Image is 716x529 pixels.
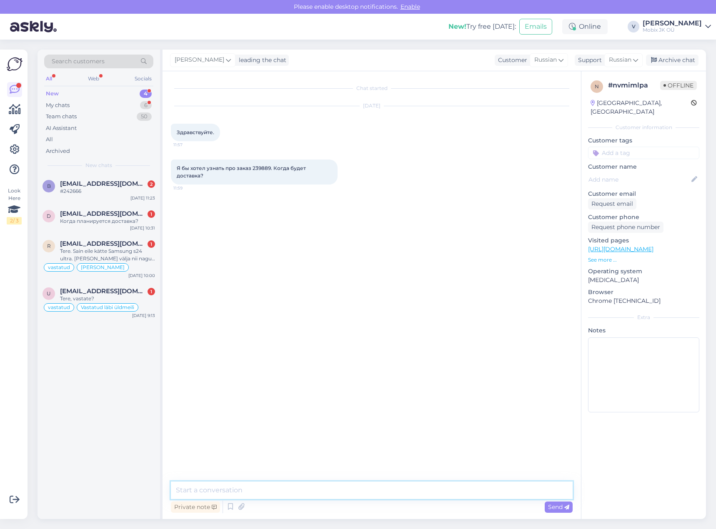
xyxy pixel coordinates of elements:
span: rocknroll1313@gmail.com [60,240,147,247]
div: V [628,21,639,32]
div: 2 [148,180,155,188]
p: Customer name [588,162,699,171]
div: Web [86,73,101,84]
div: [DATE] 10:00 [128,272,155,279]
img: Askly Logo [7,56,23,72]
p: Browser [588,288,699,297]
span: Enable [398,3,423,10]
b: New! [448,22,466,30]
div: [DATE] 9:13 [132,312,155,319]
div: leading the chat [235,56,286,65]
span: Search customers [52,57,105,66]
span: Offline [660,81,697,90]
span: d [47,213,51,219]
div: [DATE] 10:31 [130,225,155,231]
span: Russian [534,55,557,65]
div: New [46,90,59,98]
div: Private note [171,502,220,513]
span: Я бы хотел узнать про заказ 239889. Когда будет доставка? [177,165,307,179]
div: Mobix JK OÜ [643,27,702,33]
p: Notes [588,326,699,335]
div: Support [575,56,602,65]
div: Look Here [7,187,22,225]
span: 11:59 [173,185,205,191]
span: r [47,243,51,249]
div: Tere, vastate? [60,295,155,302]
p: Chrome [TECHNICAL_ID] [588,297,699,305]
span: 11:57 [173,142,205,148]
p: Customer email [588,190,699,198]
p: [MEDICAL_DATA] [588,276,699,284]
div: Socials [133,73,153,84]
div: AI Assistant [46,124,77,132]
p: See more ... [588,256,699,264]
div: # nvmimlpa [608,80,660,90]
div: Extra [588,314,699,321]
div: My chats [46,101,70,110]
div: Tere. Sain eile kätte Samsung s24 ultra. [PERSON_NAME] välja nii nagu seda ennem on keegi avanud ... [60,247,155,262]
div: Когда планируется доставка? [60,217,155,225]
div: All [44,73,54,84]
span: vastatud [48,305,70,310]
div: All [46,135,53,144]
div: Try free [DATE]: [448,22,516,32]
button: Emails [519,19,552,35]
input: Add a tag [588,147,699,159]
a: [URL][DOMAIN_NAME] [588,245,653,253]
span: [PERSON_NAME] [81,265,125,270]
span: u [47,290,51,297]
p: Customer phone [588,213,699,222]
div: Archived [46,147,70,155]
span: vastatud [48,265,70,270]
div: Chat started [171,85,573,92]
span: dmitri5584@mail.ru [60,210,147,217]
a: [PERSON_NAME]Mobix JK OÜ [643,20,711,33]
div: Request phone number [588,222,663,233]
p: Customer tags [588,136,699,145]
input: Add name [588,175,690,184]
div: 4 [140,90,152,98]
div: 1 [148,240,155,248]
div: 1 [148,210,155,218]
span: n [595,83,599,90]
div: #242666 [60,187,155,195]
p: Visited pages [588,236,699,245]
span: uku.ojasalu@gmail.com [60,287,147,295]
div: [DATE] 11:23 [130,195,155,201]
div: Team chats [46,112,77,121]
div: [GEOGRAPHIC_DATA], [GEOGRAPHIC_DATA] [591,99,691,116]
span: bert.privoi@gmail.com [60,180,147,187]
span: New chats [85,162,112,169]
div: 50 [137,112,152,121]
div: [DATE] [171,102,573,110]
span: Send [548,503,569,511]
p: Operating system [588,267,699,276]
div: Request email [588,198,636,210]
div: Archive chat [646,55,698,66]
div: 6 [140,101,152,110]
div: [PERSON_NAME] [643,20,702,27]
span: [PERSON_NAME] [175,55,224,65]
div: Customer [495,56,527,65]
span: b [47,183,51,189]
div: 1 [148,288,155,295]
span: Vastatud läbi üldmeili [81,305,134,310]
div: Customer information [588,124,699,131]
span: Здравствуйте. [177,129,214,135]
div: 2 / 3 [7,217,22,225]
div: Online [562,19,608,34]
span: Russian [609,55,631,65]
